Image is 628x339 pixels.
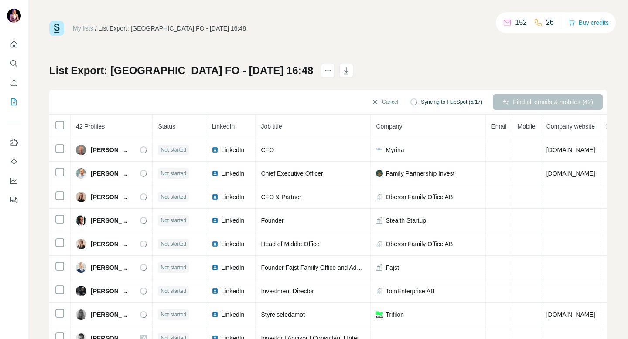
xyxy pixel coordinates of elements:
span: Not started [160,287,186,295]
span: LinkedIn [221,240,244,248]
span: Styrelseledamot [261,311,304,318]
img: Avatar [76,192,86,202]
span: Myrina [386,146,404,154]
button: Cancel [365,94,404,110]
span: Founder [261,217,283,224]
span: [DOMAIN_NAME] [546,170,595,177]
img: company-logo [376,311,383,318]
img: LinkedIn logo [212,311,218,318]
img: Avatar [76,239,86,249]
p: 26 [546,17,554,28]
span: LinkedIn [221,263,244,272]
span: Trifilon [386,310,404,319]
span: Fajst [386,263,399,272]
span: Oberon Family Office AB [386,240,453,248]
button: actions [321,64,335,78]
span: Chief Executive Officer [261,170,323,177]
img: Avatar [76,168,86,179]
img: LinkedIn logo [212,170,218,177]
img: company-logo [376,146,383,153]
span: Founder Fajst Family Office and Advisory [261,264,372,271]
span: CFO [261,146,274,153]
span: [PERSON_NAME] [91,216,131,225]
span: Oberon Family Office AB [386,193,453,201]
button: Dashboard [7,173,21,189]
span: Not started [160,264,186,271]
span: Email [491,123,506,130]
span: LinkedIn [221,146,244,154]
span: LinkedIn [221,193,244,201]
span: [PERSON_NAME] [91,287,131,295]
span: Company website [546,123,595,130]
span: Not started [160,169,186,177]
button: My lists [7,94,21,110]
span: Not started [160,146,186,154]
button: Feedback [7,192,21,208]
span: Not started [160,240,186,248]
li: / [95,24,97,33]
img: company-logo [376,170,383,177]
span: 42 Profiles [76,123,105,130]
img: Avatar [7,9,21,23]
div: List Export: [GEOGRAPHIC_DATA] FO - [DATE] 16:48 [99,24,246,33]
span: Stealth Startup [386,216,426,225]
img: Avatar [76,309,86,320]
button: Use Surfe on LinkedIn [7,135,21,150]
span: Job title [261,123,282,130]
img: Avatar [76,215,86,226]
span: Investment Director [261,288,314,295]
span: LinkedIn [221,169,244,178]
span: Family Partnership Invest [386,169,454,178]
span: TomEnterprise AB [386,287,434,295]
span: Not started [160,217,186,224]
button: Quick start [7,37,21,52]
span: Status [158,123,175,130]
img: LinkedIn logo [212,264,218,271]
span: LinkedIn [221,287,244,295]
span: CFO & Partner [261,193,301,200]
span: [PERSON_NAME] [91,310,131,319]
p: 152 [515,17,527,28]
button: Search [7,56,21,71]
img: Surfe Logo [49,21,64,36]
span: Not started [160,193,186,201]
span: [PERSON_NAME] [91,169,131,178]
img: LinkedIn logo [212,193,218,200]
span: [PERSON_NAME] [91,146,131,154]
img: Avatar [76,286,86,296]
img: LinkedIn logo [212,217,218,224]
span: LinkedIn [221,216,244,225]
span: [PERSON_NAME] [91,263,131,272]
img: Avatar [76,262,86,273]
img: LinkedIn logo [212,146,218,153]
span: [DOMAIN_NAME] [546,146,595,153]
a: My lists [73,25,93,32]
span: Mobile [517,123,535,130]
img: LinkedIn logo [212,241,218,247]
button: Enrich CSV [7,75,21,91]
button: Buy credits [568,17,609,29]
span: LinkedIn [221,310,244,319]
span: LinkedIn [212,123,235,130]
span: [PERSON_NAME] [91,240,131,248]
h1: List Export: [GEOGRAPHIC_DATA] FO - [DATE] 16:48 [49,64,313,78]
span: [PERSON_NAME] [91,193,131,201]
button: Use Surfe API [7,154,21,169]
img: Avatar [76,145,86,155]
span: Head of Middle Office [261,241,319,247]
span: Company [376,123,402,130]
span: Not started [160,311,186,319]
span: Syncing to HubSpot (5/17) [421,98,482,106]
span: [DOMAIN_NAME] [546,311,595,318]
img: LinkedIn logo [212,288,218,295]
